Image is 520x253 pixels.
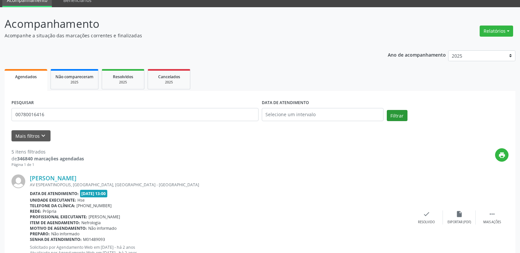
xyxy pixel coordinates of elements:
[15,74,37,80] span: Agendados
[89,214,120,220] span: [PERSON_NAME]
[30,191,79,196] b: Data de atendimento:
[30,174,76,182] a: [PERSON_NAME]
[489,210,496,218] i: 
[11,148,84,155] div: 5 itens filtrados
[262,98,309,108] label: DATA DE ATENDIMENTO
[43,208,56,214] span: Própria
[387,110,407,121] button: Filtrar
[418,220,435,225] div: Resolvido
[495,148,509,162] button: print
[80,190,108,197] span: [DATE] 13:00
[447,220,471,225] div: Exportar (PDF)
[262,108,384,121] input: Selecione um intervalo
[11,162,84,168] div: Página 1 de 1
[83,237,105,242] span: M01489093
[158,74,180,80] span: Cancelados
[11,98,34,108] label: PESQUISAR
[30,203,75,208] b: Telefone da clínica:
[88,226,116,231] span: Não informado
[456,210,463,218] i: insert_drive_file
[55,74,94,80] span: Não compareceram
[55,80,94,85] div: 2025
[113,74,133,80] span: Resolvidos
[107,80,139,85] div: 2025
[76,203,112,208] span: [PHONE_NUMBER]
[30,208,41,214] b: Rede:
[30,220,80,226] b: Item de agendamento:
[51,231,79,237] span: Não informado
[30,226,87,231] b: Motivo de agendamento:
[483,220,501,225] div: Mais ações
[40,132,47,139] i: keyboard_arrow_down
[480,26,513,37] button: Relatórios
[11,130,51,142] button: Mais filtroskeyboard_arrow_down
[77,197,85,203] span: Hse
[388,50,446,59] p: Ano de acompanhamento
[30,237,82,242] b: Senha de atendimento:
[153,80,185,85] div: 2025
[30,182,410,188] div: AV ESPEANTINOPOLIS, [GEOGRAPHIC_DATA], [GEOGRAPHIC_DATA] - [GEOGRAPHIC_DATA]
[5,32,362,39] p: Acompanhe a situação das marcações correntes e finalizadas
[11,155,84,162] div: de
[17,155,84,162] strong: 346840 marcações agendadas
[5,16,362,32] p: Acompanhamento
[498,152,506,159] i: print
[423,210,430,218] i: check
[30,231,50,237] b: Preparo:
[30,214,87,220] b: Profissional executante:
[11,174,25,188] img: img
[11,108,259,121] input: Nome, código do beneficiário ou CPF
[30,197,76,203] b: Unidade executante:
[81,220,101,226] span: Nefrologia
